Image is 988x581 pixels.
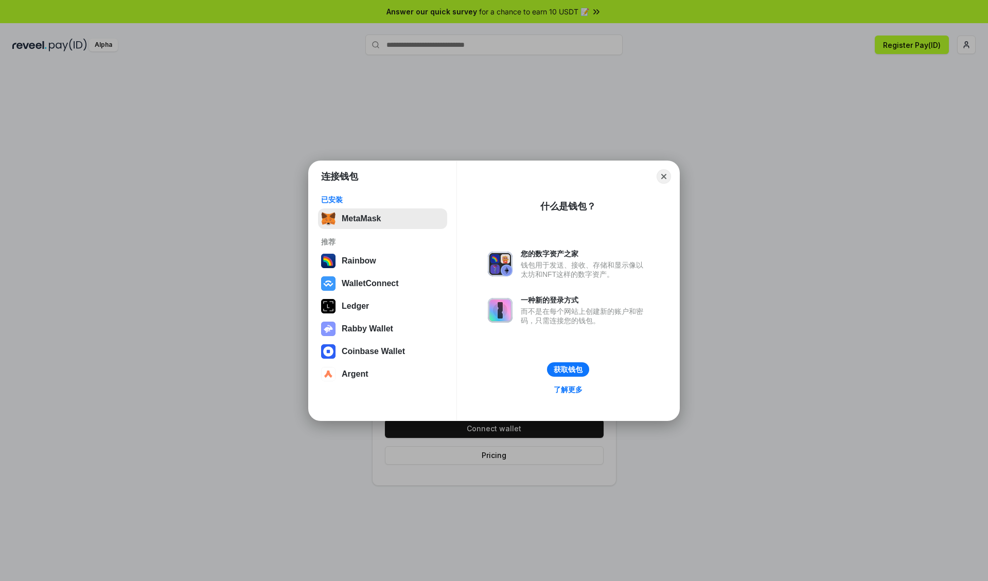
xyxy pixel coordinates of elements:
[321,170,358,183] h1: 连接钱包
[554,365,583,374] div: 获取钱包
[318,341,447,362] button: Coinbase Wallet
[321,276,336,291] img: svg+xml,%3Csvg%20width%3D%2228%22%20height%3D%2228%22%20viewBox%3D%220%200%2028%2028%22%20fill%3D...
[321,237,444,247] div: 推荐
[342,256,376,266] div: Rainbow
[342,369,368,379] div: Argent
[321,212,336,226] img: svg+xml,%3Csvg%20fill%3D%22none%22%20height%3D%2233%22%20viewBox%3D%220%200%2035%2033%22%20width%...
[342,347,405,356] div: Coinbase Wallet
[318,364,447,384] button: Argent
[342,302,369,311] div: Ledger
[342,324,393,333] div: Rabby Wallet
[488,298,513,323] img: svg+xml,%3Csvg%20xmlns%3D%22http%3A%2F%2Fwww.w3.org%2F2000%2Fsvg%22%20fill%3D%22none%22%20viewBox...
[321,367,336,381] img: svg+xml,%3Csvg%20width%3D%2228%22%20height%3D%2228%22%20viewBox%3D%220%200%2028%2028%22%20fill%3D...
[318,251,447,271] button: Rainbow
[521,260,648,279] div: 钱包用于发送、接收、存储和显示像以太坊和NFT这样的数字资产。
[321,344,336,359] img: svg+xml,%3Csvg%20width%3D%2228%22%20height%3D%2228%22%20viewBox%3D%220%200%2028%2028%22%20fill%3D...
[321,254,336,268] img: svg+xml,%3Csvg%20width%3D%22120%22%20height%3D%22120%22%20viewBox%3D%220%200%20120%20120%22%20fil...
[488,252,513,276] img: svg+xml,%3Csvg%20xmlns%3D%22http%3A%2F%2Fwww.w3.org%2F2000%2Fsvg%22%20fill%3D%22none%22%20viewBox...
[554,385,583,394] div: 了解更多
[318,296,447,316] button: Ledger
[521,295,648,305] div: 一种新的登录方式
[521,307,648,325] div: 而不是在每个网站上创建新的账户和密码，只需连接您的钱包。
[318,208,447,229] button: MetaMask
[540,200,596,213] div: 什么是钱包？
[321,195,444,204] div: 已安装
[657,169,671,184] button: Close
[318,273,447,294] button: WalletConnect
[318,319,447,339] button: Rabby Wallet
[342,214,381,223] div: MetaMask
[321,299,336,313] img: svg+xml,%3Csvg%20xmlns%3D%22http%3A%2F%2Fwww.w3.org%2F2000%2Fsvg%22%20width%3D%2228%22%20height%3...
[342,279,399,288] div: WalletConnect
[521,249,648,258] div: 您的数字资产之家
[547,362,589,377] button: 获取钱包
[321,322,336,336] img: svg+xml,%3Csvg%20xmlns%3D%22http%3A%2F%2Fwww.w3.org%2F2000%2Fsvg%22%20fill%3D%22none%22%20viewBox...
[548,383,589,396] a: 了解更多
